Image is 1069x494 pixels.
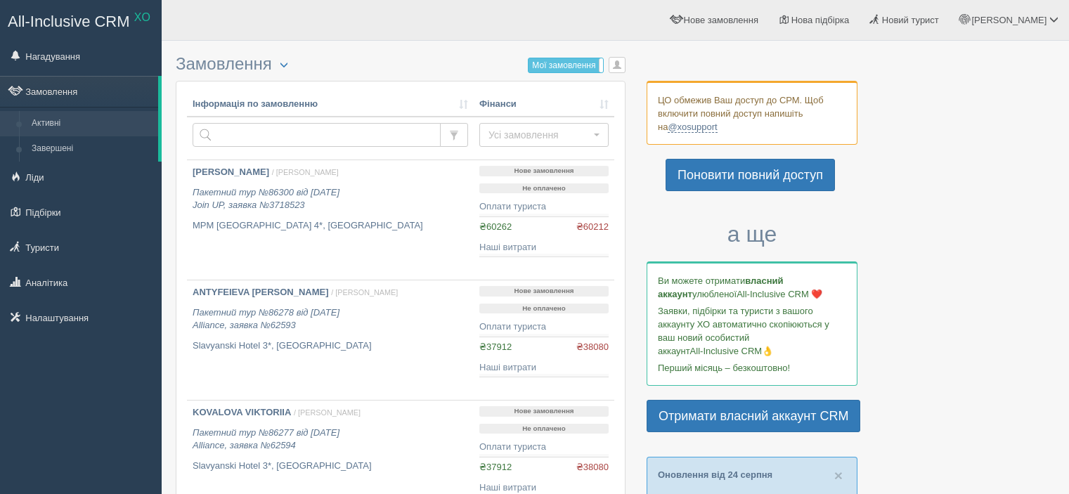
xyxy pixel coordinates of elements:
[791,15,850,25] span: Нова підбірка
[576,221,609,234] span: ₴60212
[176,55,626,74] h3: Замовлення
[647,400,860,432] a: Отримати власний аккаунт CRM
[882,15,939,25] span: Новий турист
[193,167,269,177] b: [PERSON_NAME]
[134,11,150,23] sup: XO
[193,219,468,233] p: MPM [GEOGRAPHIC_DATA] 4*, [GEOGRAPHIC_DATA]
[479,441,609,454] div: Оплати туриста
[479,183,609,194] p: Не оплачено
[193,427,339,451] i: Пакетний тур №86277 від [DATE] Alliance, заявка №62594
[479,361,609,375] div: Наші витрати
[479,406,609,417] p: Нове замовлення
[193,187,339,211] i: Пакетний тур №86300 від [DATE] Join UP, заявка №3718523
[834,468,843,483] button: Close
[647,222,857,247] h3: а ще
[971,15,1047,25] span: [PERSON_NAME]
[668,122,717,133] a: @xosupport
[479,304,609,314] p: Не оплачено
[576,341,609,354] span: ₴38080
[187,160,474,280] a: [PERSON_NAME] / [PERSON_NAME] Пакетний тур №86300 від [DATE]Join UP, заявка №3718523 MPM [GEOGRAP...
[8,13,130,30] span: All-Inclusive CRM
[479,166,609,176] p: Нове замовлення
[690,346,774,356] span: All-Inclusive CRM👌
[737,289,822,299] span: All-Inclusive CRM ❤️
[684,15,758,25] span: Нове замовлення
[479,424,609,434] p: Не оплачено
[479,342,512,352] span: ₴37912
[25,111,158,136] a: Активні
[666,159,835,191] a: Поновити повний доступ
[479,200,609,214] div: Оплати туриста
[1,1,161,39] a: All-Inclusive CRM XO
[187,280,474,400] a: ANTYFEIEVA [PERSON_NAME] / [PERSON_NAME] Пакетний тур №86278 від [DATE]Alliance, заявка №62593 Sl...
[479,123,609,147] button: Усі замовлення
[193,407,291,417] b: KOVALOVA VIKTORIIA
[479,286,609,297] p: Нове замовлення
[658,361,846,375] p: Перший місяць – безкоштовно!
[193,307,339,331] i: Пакетний тур №86278 від [DATE] Alliance, заявка №62593
[658,275,784,299] b: власний аккаунт
[479,221,512,232] span: ₴60262
[479,320,609,334] div: Оплати туриста
[576,461,609,474] span: ₴38080
[658,274,846,301] p: Ви можете отримати улюбленої
[488,128,590,142] span: Усі замовлення
[193,123,441,147] input: Пошук за номером замовлення, ПІБ або паспортом туриста
[479,241,609,254] div: Наші витрати
[294,408,361,417] span: / [PERSON_NAME]
[529,58,603,72] label: Мої замовлення
[193,287,329,297] b: ANTYFEIEVA [PERSON_NAME]
[658,304,846,358] p: Заявки, підбірки та туристи з вашого аккаунту ХО автоматично скопіюються у ваш новий особистий ак...
[25,136,158,162] a: Завершені
[193,460,468,473] p: Slavyanski Hotel 3*, [GEOGRAPHIC_DATA]
[658,469,772,480] a: Оновлення від 24 серпня
[272,168,339,176] span: / [PERSON_NAME]
[834,467,843,483] span: ×
[193,339,468,353] p: Slavyanski Hotel 3*, [GEOGRAPHIC_DATA]
[479,462,512,472] span: ₴37912
[193,98,468,111] a: Інформація по замовленню
[331,288,398,297] span: / [PERSON_NAME]
[479,98,609,111] a: Фінанси
[647,81,857,145] div: ЦО обмежив Ваш доступ до СРМ. Щоб включити повний доступ напишіть на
